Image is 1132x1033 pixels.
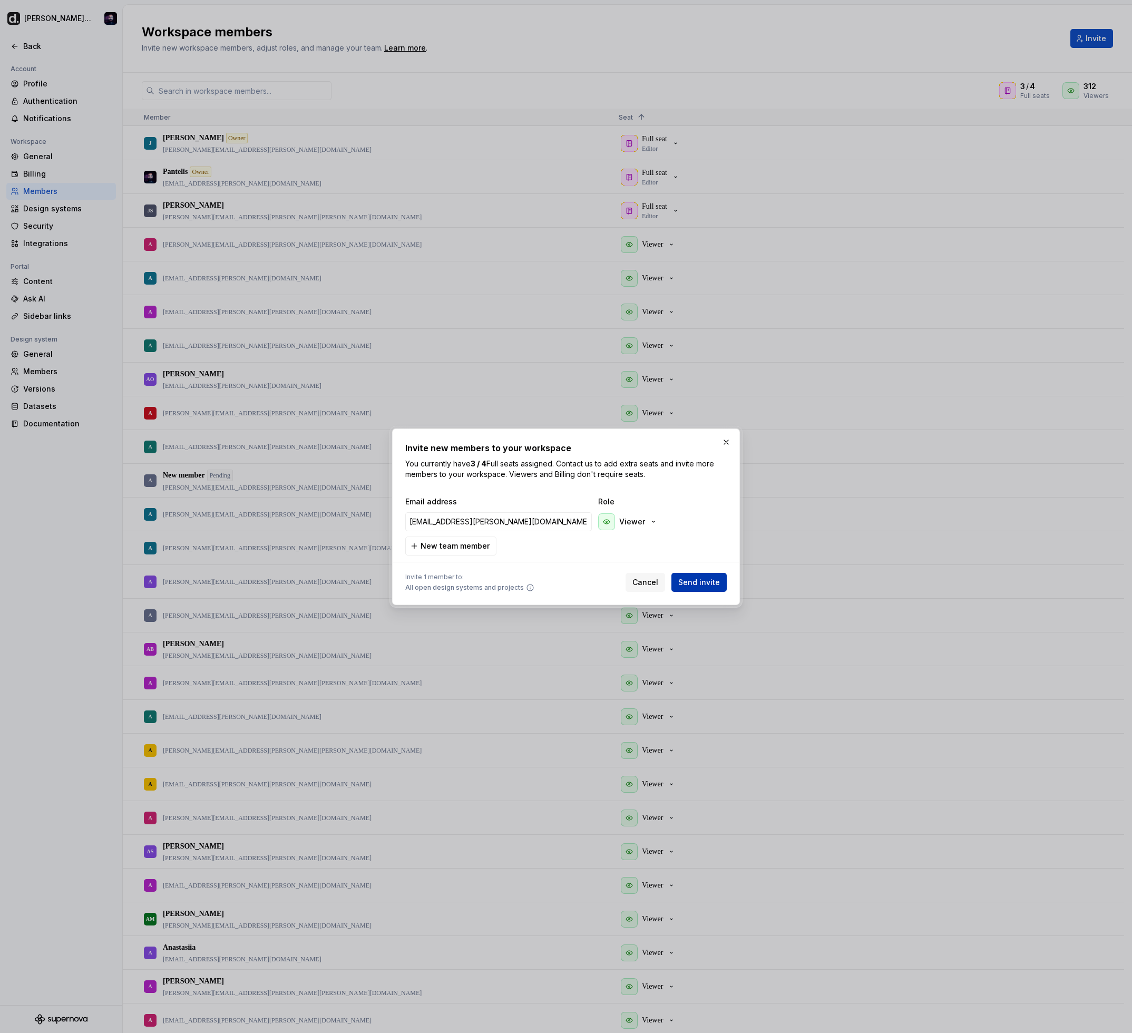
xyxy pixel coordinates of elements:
p: Viewer [619,516,645,527]
h2: Invite new members to your workspace [405,442,727,454]
span: New team member [421,541,490,551]
p: You currently have Full seats assigned. Contact us to add extra seats and invite more members to ... [405,459,727,480]
span: Cancel [632,577,658,588]
span: Invite 1 member to: [405,573,534,581]
button: Viewer [596,511,662,532]
span: Email address [405,496,594,507]
button: Send invite [671,573,727,592]
span: All open design systems and projects [405,583,524,592]
span: Send invite [678,577,720,588]
button: New team member [405,537,496,556]
button: Cancel [626,573,665,592]
span: Role [598,496,704,507]
b: 3 / 4 [471,459,486,468]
